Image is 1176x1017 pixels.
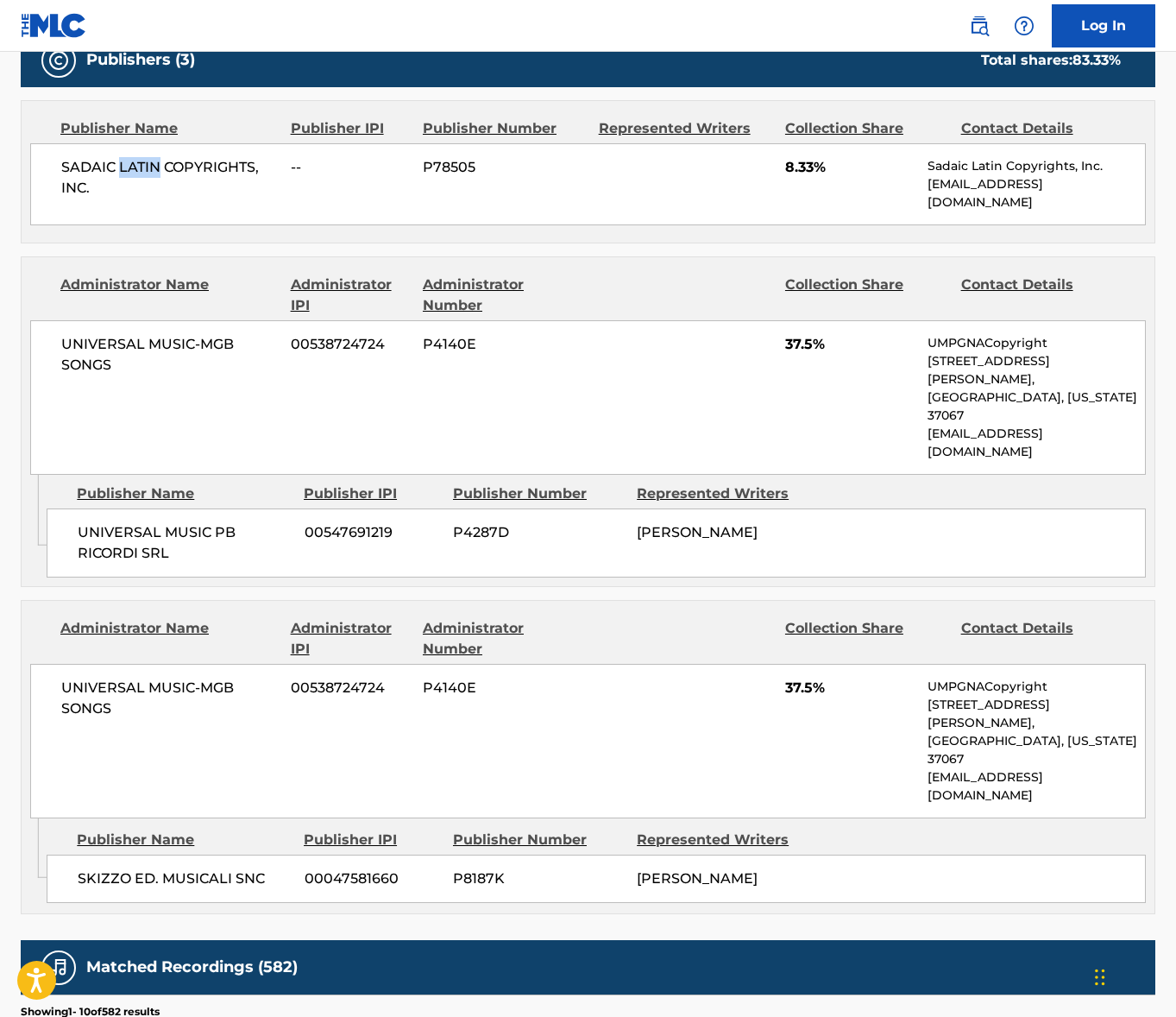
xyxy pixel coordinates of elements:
[1052,4,1155,47] a: Log In
[1072,52,1121,68] span: 83.33 %
[423,678,585,698] span: P4140E
[78,522,291,564] span: UNIVERSAL MUSIC PB RICORDI SRL
[291,618,410,660] div: Administrator IPI
[61,157,278,199] span: SADAIC LATIN COPYRIGHTS, INC.
[423,157,585,178] span: P78505
[599,118,772,139] div: Represented Writers
[1090,934,1176,1017] iframe: Chat Widget
[785,118,948,139] div: Collection Share
[453,830,624,850] div: Publisher Number
[785,275,948,316] div: Collection Share
[61,678,278,719] span: UNIVERSAL MUSIC-MGB SONGS
[928,175,1145,212] p: [EMAIL_ADDRESS][DOMAIN_NAME]
[637,870,758,887] span: [PERSON_NAME]
[291,678,410,698] span: 00538724724
[961,618,1124,660] div: Contact Details
[291,118,410,139] div: Publisher IPI
[928,768,1145,805] p: [EMAIL_ADDRESS][DOMAIN_NAME]
[961,118,1124,139] div: Contact Details
[928,157,1145,175] p: Sadaic Latin Copyrights, Inc.
[60,118,278,139] div: Publisher Name
[305,869,441,889] span: 00047581660
[423,618,586,660] div: Administrator Number
[48,50,69,71] img: Publishers
[78,869,291,889] span: SKIZZO ED. MUSICALI SNC
[637,830,808,850] div: Represented Writers
[637,483,808,504] div: Represented Writers
[61,334,278,376] span: UNIVERSAL MUSIC-MGB SONGS
[928,425,1145,461] p: [EMAIL_ADDRESS][DOMAIN_NAME]
[60,275,278,316] div: Administrator Name
[423,275,586,316] div: Administrator Number
[291,157,410,178] span: --
[291,334,410,355] span: 00538724724
[48,957,69,978] img: Matched Recordings
[1007,9,1041,43] div: Help
[928,696,1145,732] p: [STREET_ADDRESS][PERSON_NAME],
[453,869,624,889] span: P8187K
[305,522,441,543] span: 00547691219
[637,524,758,540] span: [PERSON_NAME]
[86,50,195,70] h5: Publishers (3)
[961,275,1124,316] div: Contact Details
[969,16,990,36] img: search
[928,388,1145,425] p: [GEOGRAPHIC_DATA], [US_STATE] 37067
[785,618,948,660] div: Collection Share
[1095,951,1105,1003] div: Drag
[21,13,87,38] img: MLC Logo
[785,334,915,355] span: 37.5%
[453,483,624,504] div: Publisher Number
[77,830,291,850] div: Publisher Name
[291,275,410,316] div: Administrator IPI
[304,830,440,850] div: Publisher IPI
[785,678,915,698] span: 37.5%
[86,957,298,977] h5: Matched Recordings (582)
[423,334,585,355] span: P4140E
[1014,16,1035,36] img: help
[928,678,1145,696] p: UMPGNACopyright
[928,352,1145,388] p: [STREET_ADDRESS][PERSON_NAME],
[77,483,291,504] div: Publisher Name
[304,483,440,504] div: Publisher IPI
[785,157,915,178] span: 8.33%
[962,9,997,43] a: Public Search
[928,732,1145,768] p: [GEOGRAPHIC_DATA], [US_STATE] 37067
[60,618,278,660] div: Administrator Name
[928,334,1145,352] p: UMPGNACopyright
[981,50,1121,71] div: Total shares:
[453,522,624,543] span: P4287D
[423,118,586,139] div: Publisher Number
